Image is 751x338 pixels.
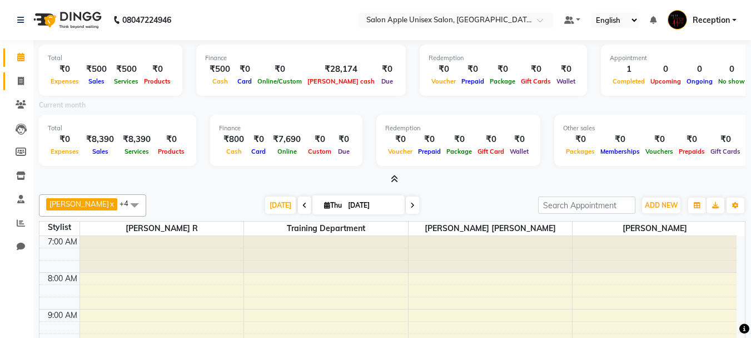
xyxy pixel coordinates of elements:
span: Card [235,77,255,85]
span: No show [715,77,748,85]
span: Vouchers [643,148,676,155]
div: ₹0 [377,63,397,76]
span: [PERSON_NAME] cash [305,77,377,85]
span: Gift Cards [708,148,743,155]
span: Reception [693,14,730,26]
div: ₹0 [643,133,676,146]
span: Expenses [48,77,82,85]
div: ₹0 [235,63,255,76]
div: ₹0 [475,133,507,146]
span: Thu [321,201,345,209]
span: Wallet [554,77,578,85]
span: [DATE] [265,197,296,214]
div: ₹0 [248,133,268,146]
div: 0 [715,63,748,76]
span: [PERSON_NAME] [PERSON_NAME] [409,222,573,236]
input: Search Appointment [538,197,635,214]
div: Total [48,124,187,133]
div: ₹0 [255,63,305,76]
div: ₹0 [429,63,459,76]
span: training department [244,222,408,236]
span: Packages [563,148,598,155]
span: ADD NEW [645,201,678,209]
div: ₹0 [676,133,708,146]
div: ₹500 [205,63,235,76]
span: Wallet [507,148,531,155]
div: 9:00 AM [46,310,79,321]
span: +4 [120,199,137,208]
span: Completed [610,77,648,85]
input: 2025-09-04 [345,197,400,214]
span: [PERSON_NAME] R [80,222,244,236]
div: ₹500 [82,63,111,76]
span: Upcoming [648,77,684,85]
span: Expenses [48,148,82,155]
span: Voucher [385,148,415,155]
div: Stylist [39,222,79,233]
span: Custom [305,148,334,155]
div: ₹0 [444,133,475,146]
span: Package [487,77,518,85]
span: Due [335,148,352,155]
div: ₹0 [48,63,82,76]
span: Online/Custom [255,77,305,85]
a: x [109,199,114,208]
div: Appointment [610,53,748,63]
div: ₹7,690 [268,133,305,146]
div: ₹0 [598,133,643,146]
span: Services [122,148,152,155]
div: 0 [648,63,684,76]
div: 1 [610,63,648,76]
span: [PERSON_NAME] [49,199,109,208]
span: Prepaid [415,148,444,155]
span: Cash [223,148,245,155]
span: Package [444,148,475,155]
div: ₹0 [155,133,187,146]
div: ₹0 [563,133,598,146]
div: ₹0 [708,133,743,146]
div: ₹0 [385,133,415,146]
div: 0 [684,63,715,76]
span: Due [379,77,396,85]
div: ₹0 [487,63,518,76]
span: [PERSON_NAME] [573,222,737,236]
div: ₹0 [459,63,487,76]
span: Sales [89,148,111,155]
div: ₹500 [111,63,141,76]
span: Products [155,148,187,155]
span: Ongoing [684,77,715,85]
div: ₹0 [305,133,334,146]
div: 7:00 AM [46,236,79,248]
div: ₹800 [219,133,248,146]
div: ₹0 [334,133,354,146]
img: logo [28,4,105,36]
span: Prepaids [676,148,708,155]
div: Redemption [385,124,531,133]
span: Products [141,77,173,85]
span: Sales [86,77,107,85]
b: 08047224946 [122,4,171,36]
span: Voucher [429,77,459,85]
div: ₹0 [518,63,554,76]
div: Redemption [429,53,578,63]
span: Gift Cards [518,77,554,85]
div: ₹0 [48,133,82,146]
span: Card [248,148,268,155]
span: Gift Card [475,148,507,155]
div: Finance [219,124,354,133]
div: 8:00 AM [46,273,79,285]
div: ₹0 [554,63,578,76]
span: Prepaid [459,77,487,85]
button: ADD NEW [642,198,680,213]
div: ₹8,390 [82,133,118,146]
div: Other sales [563,124,743,133]
div: ₹0 [507,133,531,146]
div: ₹28,174 [305,63,377,76]
div: Finance [205,53,397,63]
span: Services [111,77,141,85]
span: Online [275,148,300,155]
div: ₹0 [141,63,173,76]
span: Memberships [598,148,643,155]
img: Reception [668,10,687,30]
div: ₹8,390 [118,133,155,146]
